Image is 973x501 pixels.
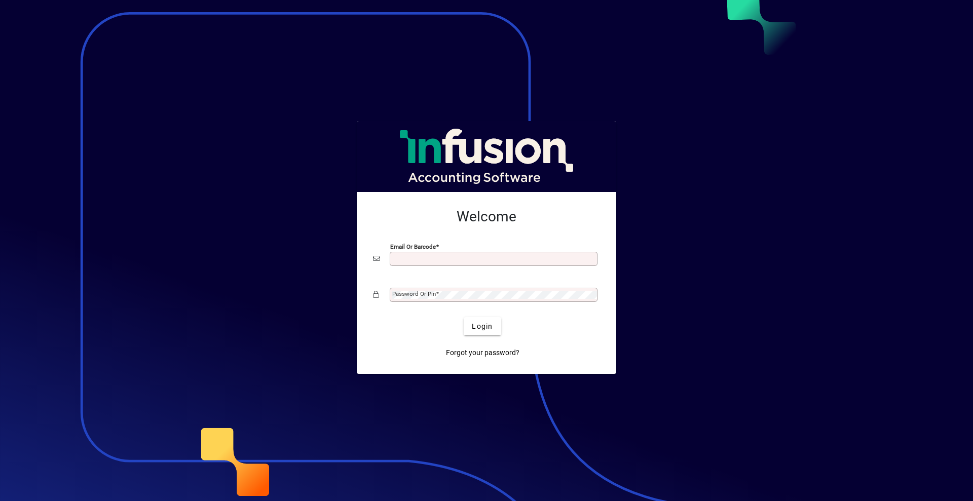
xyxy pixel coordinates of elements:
[464,317,501,335] button: Login
[446,348,519,358] span: Forgot your password?
[390,243,436,250] mat-label: Email or Barcode
[392,290,436,297] mat-label: Password or Pin
[442,343,523,362] a: Forgot your password?
[373,208,600,225] h2: Welcome
[472,321,493,332] span: Login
